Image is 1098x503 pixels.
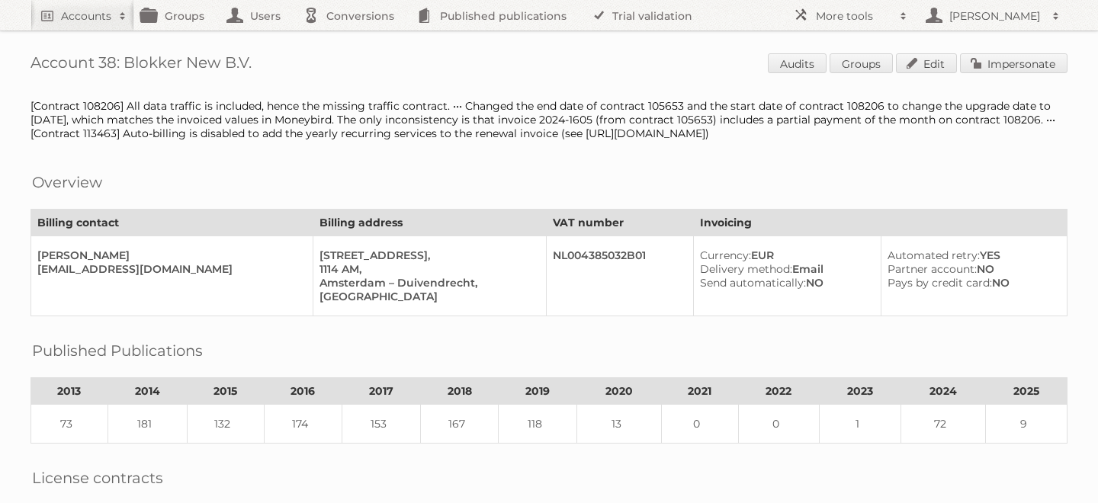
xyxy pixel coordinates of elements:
[700,276,806,290] span: Send automatically:
[945,8,1045,24] h2: [PERSON_NAME]
[694,210,1067,236] th: Invoicing
[319,248,534,262] div: [STREET_ADDRESS],
[820,405,901,444] td: 1
[32,171,102,194] h2: Overview
[830,53,893,73] a: Groups
[738,405,820,444] td: 0
[700,262,792,276] span: Delivery method:
[960,53,1067,73] a: Impersonate
[264,405,342,444] td: 174
[31,405,108,444] td: 73
[901,405,986,444] td: 72
[37,262,300,276] div: [EMAIL_ADDRESS][DOMAIN_NAME]
[108,378,188,405] th: 2014
[901,378,986,405] th: 2024
[420,378,499,405] th: 2018
[319,290,534,303] div: [GEOGRAPHIC_DATA]
[30,99,1067,140] div: [Contract 108206] All data traffic is included, hence the missing traffic contract. ••• Changed t...
[816,8,892,24] h2: More tools
[986,378,1067,405] th: 2025
[30,53,1067,76] h1: Account 38: Blokker New B.V.
[499,405,577,444] td: 118
[499,378,577,405] th: 2019
[420,405,499,444] td: 167
[32,466,163,489] h2: License contracts
[264,378,342,405] th: 2016
[342,405,421,444] td: 153
[986,405,1067,444] td: 9
[546,236,694,316] td: NL004385032B01
[577,378,662,405] th: 2020
[820,378,901,405] th: 2023
[342,378,421,405] th: 2017
[738,378,820,405] th: 2022
[888,276,1055,290] div: NO
[108,405,188,444] td: 181
[319,262,534,276] div: 1114 AM,
[188,378,265,405] th: 2015
[61,8,111,24] h2: Accounts
[896,53,957,73] a: Edit
[32,339,203,362] h2: Published Publications
[546,210,694,236] th: VAT number
[313,210,547,236] th: Billing address
[888,262,1055,276] div: NO
[37,248,300,262] div: [PERSON_NAME]
[888,276,992,290] span: Pays by credit card:
[700,276,868,290] div: NO
[768,53,827,73] a: Audits
[577,405,662,444] td: 13
[188,405,265,444] td: 132
[662,405,739,444] td: 0
[700,262,868,276] div: Email
[31,210,313,236] th: Billing contact
[319,276,534,290] div: Amsterdam – Duivendrecht,
[888,248,1055,262] div: YES
[31,378,108,405] th: 2013
[888,262,977,276] span: Partner account:
[888,248,980,262] span: Automated retry:
[700,248,868,262] div: EUR
[700,248,751,262] span: Currency:
[662,378,739,405] th: 2021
